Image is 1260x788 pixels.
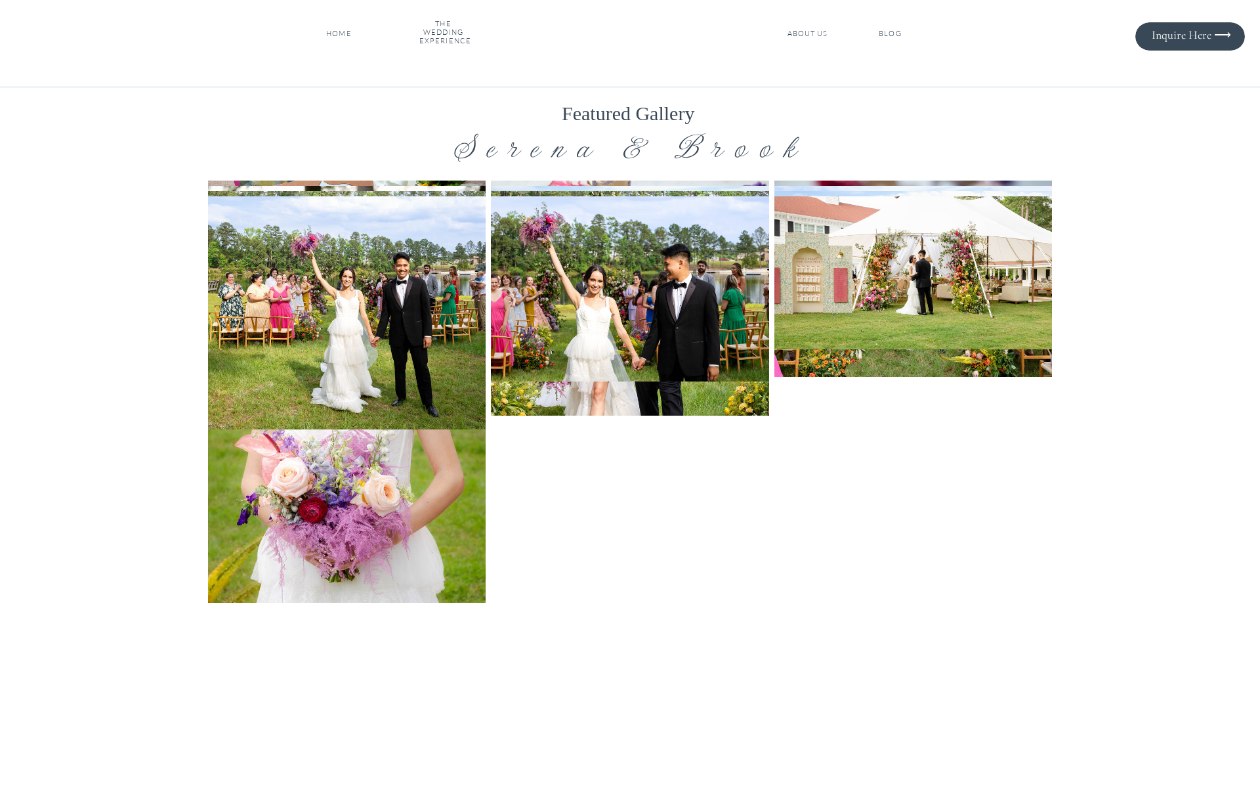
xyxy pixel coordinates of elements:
[866,30,914,39] a: BLOG
[562,102,699,126] h1: Featured Gallery
[419,20,467,48] a: THE WEDDINGEXPERIENCE
[324,30,354,39] a: HOME
[419,20,467,48] nav: THE WEDDING EXPERIENCE
[786,30,829,39] a: ABOUT US
[1141,28,1231,41] a: Inquire Here ⟶
[453,125,807,168] i: Serena & Brook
